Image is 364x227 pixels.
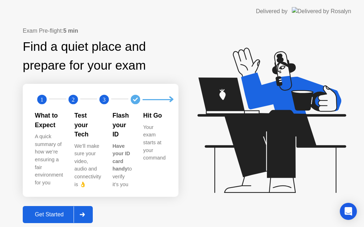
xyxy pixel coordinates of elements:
b: Have your ID card handy [112,143,130,172]
div: to verify it’s you [112,142,132,189]
b: 5 min [63,28,78,34]
text: 2 [72,96,75,103]
div: Hit Go [143,111,166,120]
div: A quick summary of how we’re ensuring a fair environment for you [35,133,63,187]
div: Exam Pre-flight: [23,27,178,35]
div: Get Started [25,211,74,218]
button: Get Started [23,206,93,223]
div: Your exam starts at your command [143,124,166,162]
div: Open Intercom Messenger [340,203,357,220]
div: We’ll make sure your video, audio and connectivity is 👌 [74,142,101,189]
text: 3 [103,96,106,103]
div: What to Expect [35,111,63,130]
div: Delivered by [256,7,288,16]
div: Find a quiet place and prepare for your exam [23,37,178,75]
img: Delivered by Rosalyn [292,7,351,15]
div: Test your Tech [74,111,101,139]
div: Flash your ID [112,111,132,139]
text: 1 [41,96,43,103]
